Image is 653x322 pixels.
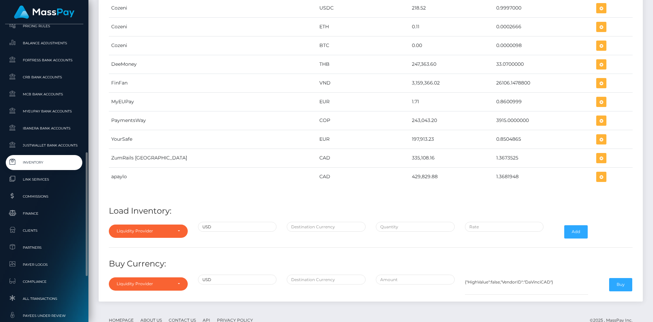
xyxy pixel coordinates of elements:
a: Inventory [5,155,83,170]
a: MCB Bank Accounts [5,87,83,102]
input: Destination Currency [287,222,366,232]
span: Link Services [8,175,81,183]
span: Finance [8,210,81,217]
a: MyEUPay Bank Accounts [5,104,83,119]
span: Payer Logos [8,261,81,269]
td: CAD [317,167,409,186]
td: 33.0700000 [494,55,594,74]
td: CAD [317,149,409,167]
span: CRB Bank Accounts [8,73,81,81]
div: Liquidity Provider [117,281,172,287]
td: PaymentsWay [109,111,317,130]
td: 3915.0000000 [494,111,594,130]
button: Liquidity Provider [109,277,188,290]
td: VND [317,74,409,92]
div: Liquidity Provider [117,228,172,234]
td: EUR [317,130,409,149]
td: 1.71 [409,92,494,111]
span: Inventory [8,158,81,166]
input: Source Currency [198,275,277,285]
td: 0.11 [409,17,494,36]
span: MyEUPay Bank Accounts [8,107,81,115]
a: Finance [5,206,83,221]
td: YourSafe [109,130,317,149]
input: Source Currency [198,222,277,232]
td: EUR [317,92,409,111]
a: Clients [5,223,83,238]
input: Rate [465,222,544,232]
span: Compliance [8,278,81,286]
td: 335,108.16 [409,149,494,167]
a: Commissions [5,189,83,204]
h4: Buy Currency: [109,258,633,270]
td: 197,913.23 [409,130,494,149]
img: MassPay Logo [14,5,74,19]
a: Ibanera Bank Accounts [5,121,83,136]
td: 1.3681948 [494,167,594,186]
td: 1.3673525 [494,149,594,167]
input: Amount [376,275,455,285]
td: 0.0002666 [494,17,594,36]
td: COP [317,111,409,130]
button: Add [564,225,588,238]
a: Balance Adjustments [5,36,83,50]
a: Partners [5,240,83,255]
td: Cozeni [109,36,317,55]
input: Destination Currency [287,275,366,285]
td: 3,159,366.02 [409,74,494,92]
a: JustWallet Bank Accounts [5,138,83,153]
td: 243,043.20 [409,111,494,130]
h4: Load Inventory: [109,205,633,217]
td: apaylo [109,167,317,186]
a: Fortress Bank Accounts [5,53,83,67]
td: DeeMoney [109,55,317,74]
td: 0.8600999 [494,92,594,111]
td: MyEUPay [109,92,317,111]
input: Quantity [376,222,455,232]
span: Commissions [8,193,81,200]
td: 26106.1478800 [494,74,594,92]
a: CRB Bank Accounts [5,70,83,85]
a: Link Services [5,172,83,187]
td: 0.8504865 [494,130,594,149]
span: Payees under Review [8,312,81,320]
span: Clients [8,227,81,234]
span: JustWallet Bank Accounts [8,141,81,149]
a: Payer Logos [5,257,83,272]
span: Fortress Bank Accounts [8,56,81,64]
span: All Transactions [8,295,81,303]
span: Ibanera Bank Accounts [8,124,81,132]
td: 429,829.88 [409,167,494,186]
button: Liquidity Provider [109,225,188,237]
textarea: {"HighValue":false,"VendorID":"DaVinciCAD"} [465,275,588,295]
td: 0.0000098 [494,36,594,55]
td: ETH [317,17,409,36]
span: MCB Bank Accounts [8,90,81,98]
button: Buy [609,278,632,291]
a: Compliance [5,274,83,289]
a: Pricing Rules [5,19,83,33]
td: Cozeni [109,17,317,36]
a: All Transactions [5,291,83,306]
span: Balance Adjustments [8,39,81,47]
td: THB [317,55,409,74]
td: 0.00 [409,36,494,55]
span: Partners [8,244,81,251]
span: Pricing Rules [8,22,81,30]
td: FinFan [109,74,317,92]
td: BTC [317,36,409,55]
td: 247,363.60 [409,55,494,74]
td: ZumRails [GEOGRAPHIC_DATA] [109,149,317,167]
